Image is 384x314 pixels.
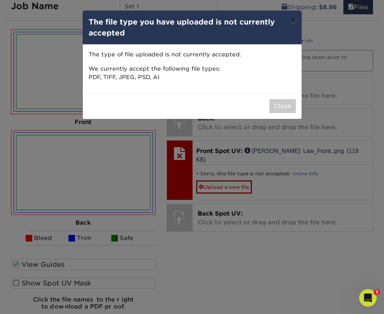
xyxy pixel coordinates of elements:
p: The type of file uploaded is not currently accepted. [89,51,296,59]
iframe: Intercom live chat [359,289,377,307]
span: 1 [374,289,380,295]
button: Close [269,99,296,113]
p: We currently accept the following file types: PDF, TIFF, JPEG, PSD, AI [89,65,296,82]
h4: The file type you have uploaded is not currently accepted [89,16,296,38]
button: × [284,11,301,31]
